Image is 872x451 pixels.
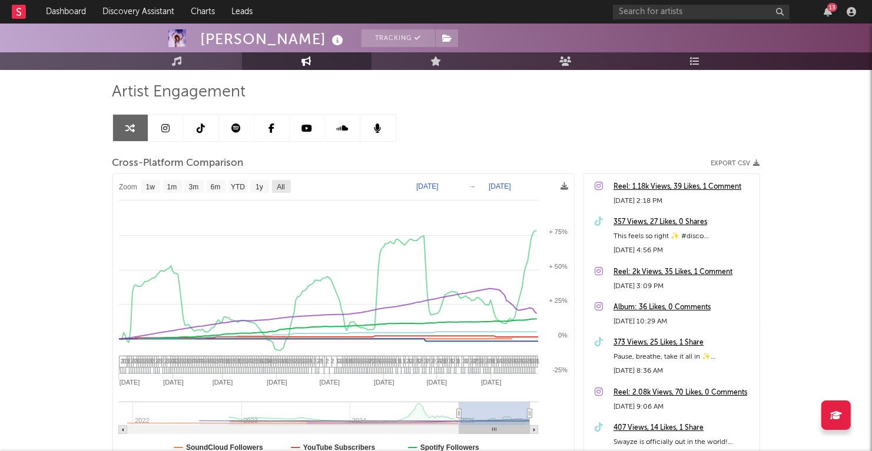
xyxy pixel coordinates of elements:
a: Album: 36 Likes, 0 Comments [614,300,754,315]
div: [DATE] 8:36 AM [614,364,754,378]
span: 2 [326,358,329,365]
button: Export CSV [711,160,760,167]
div: [DATE] 10:29 AM [614,315,754,329]
div: This feels so right ✨ #disco #countrymusic #70smusic #newmusic [614,229,754,243]
div: [PERSON_NAME] [201,29,347,49]
span: 2 [317,358,320,365]
span: 1 [456,358,459,365]
span: 4 [197,358,201,365]
span: 4 [171,358,175,365]
text: [DATE] [374,379,394,386]
div: Swayze is officially out in the world! Streaming everywhere now! #spiritualtiktok #newmusic #plan... [614,435,754,449]
a: Reel: 2.08k Views, 70 Likes, 0 Comments [614,386,754,400]
span: 2 [431,358,435,365]
span: 1 [397,358,401,365]
span: 4 [192,358,195,365]
span: 1 [403,358,406,365]
a: Reel: 2k Views, 35 Likes, 1 Comment [614,265,754,279]
span: 1 [336,358,340,365]
span: 2 [470,358,473,365]
a: 373 Views, 25 Likes, 1 Share [614,336,754,350]
span: 2 [121,358,124,365]
span: 4 [210,358,213,365]
text: → [469,182,476,191]
span: 2 [436,358,440,365]
text: + 25% [549,297,568,304]
a: Reel: 1.18k Views, 39 Likes, 1 Comment [614,180,754,194]
span: 4 [220,358,224,365]
text: [DATE] [426,379,447,386]
span: 2 [131,358,134,365]
text: 1y [256,183,263,192]
span: Cross-Platform Comparison [112,156,244,171]
span: 4 [248,358,252,365]
div: [DATE] 4:56 PM [614,243,754,258]
span: 2 [155,358,159,365]
span: 4 [199,358,203,365]
text: [DATE] [267,379,287,386]
span: 2 [415,358,419,365]
span: 4 [194,358,197,365]
input: Search for artists [613,5,790,19]
text: 0% [558,332,568,339]
span: 2 [406,358,410,365]
div: [DATE] 3:09 PM [614,279,754,293]
text: [DATE] [481,379,502,386]
div: Pause, breathe, take it all in ✨ #spiritualtiktok #manifestation [614,350,754,364]
span: 3 [463,358,466,365]
span: 2 [424,358,427,365]
text: 1w [145,183,155,192]
span: 4 [438,358,442,365]
text: [DATE] [319,379,340,386]
text: Zoom [119,183,137,192]
button: 13 [824,7,832,16]
span: 2 [313,358,317,365]
span: 4 [218,358,222,365]
text: [DATE] [119,379,140,386]
span: 1 [496,358,499,365]
text: [DATE] [489,182,511,191]
span: 4 [201,358,204,365]
span: 4 [499,358,503,365]
div: 13 [827,3,837,12]
text: 6m [210,183,220,192]
span: 3 [449,358,452,365]
span: 2 [485,358,489,365]
span: 4 [206,358,210,365]
text: 1m [167,183,177,192]
a: 407 Views, 14 Likes, 1 Share [614,421,754,435]
button: Tracking [362,29,435,47]
text: + 75% [549,228,568,235]
text: YTD [230,183,244,192]
a: 357 Views, 27 Likes, 0 Shares [614,215,754,229]
text: -25% [552,366,568,373]
text: 3m [188,183,198,192]
text: All [277,183,284,192]
span: 2 [331,358,334,365]
span: Artist Engagement [112,85,246,99]
span: 4 [278,358,281,365]
span: 4 [269,358,273,365]
div: [DATE] 9:06 AM [614,400,754,414]
text: [DATE] [163,379,184,386]
div: [DATE] 2:18 PM [614,194,754,208]
text: + 50% [549,263,568,270]
span: 2 [164,358,168,365]
text: [DATE] [212,379,233,386]
span: 4 [283,358,287,365]
text: [DATE] [416,182,439,191]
